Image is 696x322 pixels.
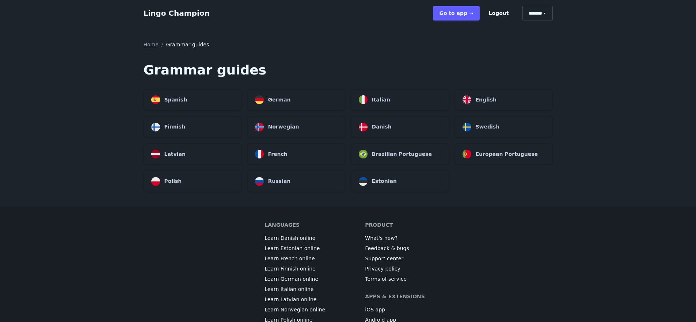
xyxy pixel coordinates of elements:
span: European Portuguese [476,150,538,159]
a: Learn Latvian online [265,296,316,303]
a: Swedish [455,116,553,138]
a: Terms of service [365,275,407,283]
a: Finnish [144,116,241,138]
a: European Portuguese [455,143,553,165]
h1: Grammar guides [144,63,553,77]
h6: Languages [265,221,300,229]
a: Italian [351,89,449,111]
span: Italian [372,95,390,104]
span: / [161,41,163,48]
a: Feedback & bugs [365,245,409,252]
a: Spanish [144,89,241,111]
a: Norwegian [247,116,345,138]
a: Learn Danish online [265,234,315,242]
span: Danish [372,122,392,131]
a: Home [144,41,159,48]
a: Brazilian Portuguese [351,143,449,165]
a: Learn Estonian online [265,245,320,252]
span: Finnish [164,122,185,131]
a: Lingo Champion [144,9,210,18]
a: Learn German online [265,275,318,283]
a: German [247,89,345,111]
span: Russian [268,177,291,186]
a: Learn Norwegian online [265,306,325,313]
a: Learn Italian online [265,285,313,293]
a: Latvian [144,143,241,165]
span: Swedish [476,122,500,131]
button: Logout [483,6,515,20]
a: Polish [144,170,241,192]
span: French [268,150,288,159]
a: English [455,89,553,111]
a: Danish [351,116,449,138]
span: German [268,95,291,104]
a: Go to app ➝ [433,6,479,20]
a: Support center [365,255,403,262]
nav: Breadcrumb [144,41,553,48]
span: English [476,95,497,104]
a: What's new? [365,234,398,242]
a: Learn Finnish online [265,265,315,272]
a: Privacy policy [365,265,400,272]
a: French [247,143,345,165]
span: Latvian [164,150,186,159]
span: Estonian [372,177,397,186]
span: Grammar guides [166,41,209,48]
span: Norwegian [268,122,299,131]
a: Russian [247,170,345,192]
span: Polish [164,177,182,186]
span: Spanish [164,95,187,104]
h6: Product [365,221,393,229]
a: Estonian [351,170,449,192]
h6: Apps & extensions [365,293,425,300]
span: Brazilian Portuguese [372,150,432,159]
a: Learn French online [265,255,315,262]
a: iOS app [365,306,385,313]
